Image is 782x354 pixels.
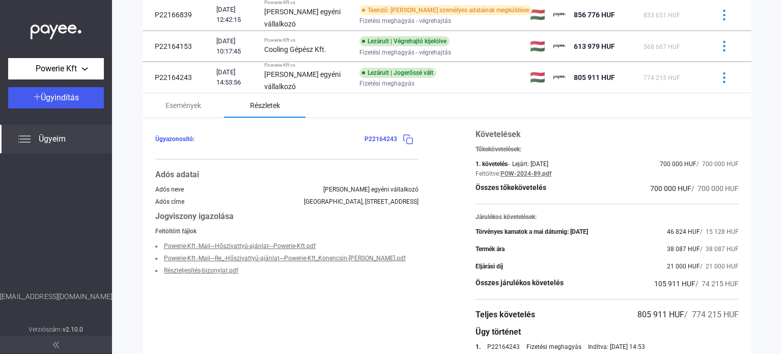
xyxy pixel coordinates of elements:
[359,15,451,27] span: Fizetési meghagyás - végrehajtás
[143,31,212,62] td: P22164153
[476,263,503,270] div: Eljárási díj
[365,135,397,143] span: P22164243
[667,228,700,235] span: 46 824 HUF
[637,310,684,319] span: 805 911 HUF
[359,68,436,78] div: Lezárult | Jogerőssé vált
[41,93,79,102] span: Ügyindítás
[526,62,549,93] td: 🇭🇺
[264,8,341,28] strong: [PERSON_NAME] egyéni vállalkozó
[164,267,238,274] a: Részteljesítés-bizonylat.pdf
[508,160,548,168] div: - Lejárt: [DATE]
[359,5,532,15] div: Teendő: [PERSON_NAME] személyes adatainak megküldése
[216,5,256,25] div: [DATE] 12:42:15
[476,170,500,177] div: Feltöltve:
[719,72,730,83] img: more-blue
[155,198,184,205] div: Adós címe
[526,31,549,62] td: 🇭🇺
[696,160,739,168] span: / 700 000 HUF
[644,12,680,19] span: 833 651 HUF
[644,74,680,81] span: 774 215 HUF
[588,343,645,350] div: Indítva: [DATE] 14:53
[644,43,680,50] span: 568 667 HUF
[264,70,341,91] strong: [PERSON_NAME] egyéni vállalkozó
[476,343,481,350] div: 1.
[700,228,739,235] span: / 15 128 HUF
[476,182,546,195] div: Összes tőkekövetelés
[264,37,351,43] div: Powerie Kft vs
[36,63,77,75] span: Powerie Kft
[476,278,564,290] div: Összes járulékos követelés
[713,36,735,57] button: more-blue
[164,242,316,250] a: Powerie-Kft.-Mail---Hőszivattyú-ajánlat---Powerie-Kft.pdf
[155,169,418,181] div: Adós adatai
[323,186,418,193] div: [PERSON_NAME] egyéni vállalkozó
[719,41,730,51] img: more-blue
[216,36,256,57] div: [DATE] 10:17:45
[304,198,418,205] div: [GEOGRAPHIC_DATA], [STREET_ADDRESS]
[403,134,413,145] img: copy-blue
[155,135,194,143] span: Ügyazonosító:
[667,246,700,253] span: 38 087 HUF
[39,133,66,145] span: Ügyeim
[155,228,418,235] div: Feltöltött fájlok
[684,310,739,319] span: / 774 215 HUF
[250,99,280,112] div: Részletek
[143,62,212,93] td: P22164243
[691,184,739,193] span: / 700 000 HUF
[18,133,31,145] img: list.svg
[574,42,615,50] span: 613 979 HUF
[476,326,739,338] div: Ügy történet
[713,67,735,88] button: more-blue
[719,10,730,20] img: more-blue
[155,186,184,193] div: Adós neve
[216,67,256,88] div: [DATE] 14:53:56
[165,99,201,112] div: Események
[553,71,566,84] img: payee-logo
[553,40,566,52] img: payee-logo
[359,77,414,90] span: Fizetési meghagyás
[650,184,691,193] span: 700 000 HUF
[500,170,551,177] a: POW-2024-89.pdf
[31,19,81,40] img: white-payee-white-dot.svg
[700,263,739,270] span: / 21 000 HUF
[695,280,739,288] span: / 74 215 HUF
[487,343,520,350] a: P22164243
[654,280,695,288] span: 105 911 HUF
[476,228,588,235] div: Törvényes kamatok a mai dátumig: [DATE]
[476,146,739,153] div: Tőkekövetelések:
[53,342,59,348] img: arrow-double-left-grey.svg
[667,263,700,270] span: 21 000 HUF
[8,58,104,79] button: Powerie Kft
[476,213,739,221] div: Járulékos követelések:
[526,343,581,350] div: Fizetési meghagyás
[34,93,41,100] img: plus-white.svg
[476,309,535,321] div: Teljes követelés
[264,45,326,53] strong: Cooling Gépész Kft.
[700,246,739,253] span: / 38 087 HUF
[264,62,351,68] div: Powerie Kft vs
[155,210,418,223] div: Jogviszony igazolása
[713,4,735,25] button: more-blue
[476,160,508,168] div: 1. követelés
[660,160,696,168] span: 700 000 HUF
[476,246,505,253] div: Termék ára
[164,255,406,262] a: Powerie-Kft.-Mail---Re_-Hőszivattyú-ajánlat---Powerie-Kft_Konencsin-[PERSON_NAME].pdf
[553,9,566,21] img: payee-logo
[8,87,104,108] button: Ügyindítás
[359,46,451,59] span: Fizetési meghagyás - végrehajtás
[359,36,450,46] div: Lezárult | Végrehajtó kijelölve
[574,73,615,81] span: 805 911 HUF
[397,128,418,150] button: copy-blue
[574,11,615,19] span: 856 776 HUF
[476,128,739,141] div: Követelések
[63,326,83,333] strong: v2.10.0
